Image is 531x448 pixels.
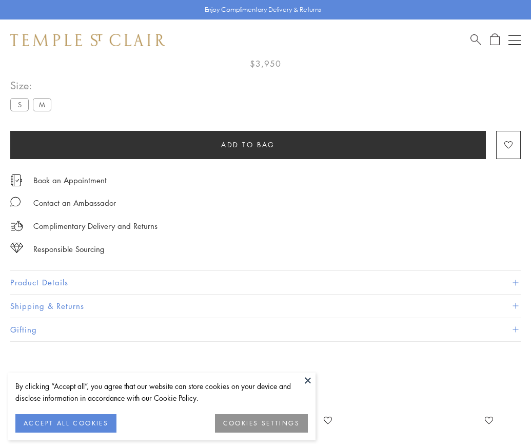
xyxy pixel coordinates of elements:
label: M [33,98,51,111]
a: Book an Appointment [33,174,107,186]
button: Open navigation [508,34,521,46]
button: Gifting [10,318,521,341]
div: Responsible Sourcing [33,243,105,256]
p: Complimentary Delivery and Returns [33,220,158,232]
button: Shipping & Returns [10,295,521,318]
img: icon_appointment.svg [10,174,23,186]
div: By clicking “Accept all”, you agree that our website can store cookies on your device and disclos... [15,380,308,404]
span: $3,950 [250,57,281,70]
img: MessageIcon-01_2.svg [10,197,21,207]
span: Add to bag [221,139,275,150]
button: ACCEPT ALL COOKIES [15,414,116,433]
img: icon_sourcing.svg [10,243,23,253]
label: S [10,98,29,111]
p: Enjoy Complimentary Delivery & Returns [205,5,321,15]
button: COOKIES SETTINGS [215,414,308,433]
a: Search [470,33,481,46]
span: Size: [10,77,55,94]
div: Contact an Ambassador [33,197,116,209]
img: Temple St. Clair [10,34,165,46]
button: Product Details [10,271,521,294]
a: Open Shopping Bag [490,33,500,46]
img: icon_delivery.svg [10,220,23,232]
button: Add to bag [10,131,486,159]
